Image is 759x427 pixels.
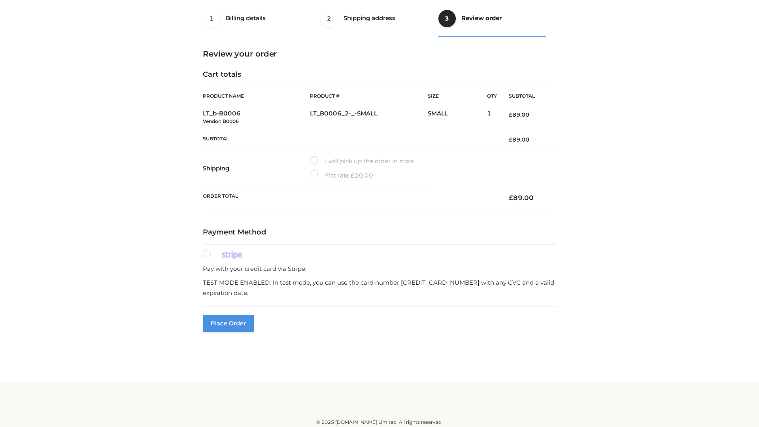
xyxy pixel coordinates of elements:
bdi: 89.00 [509,194,534,202]
h3: Review your order [203,49,556,59]
bdi: 89.00 [509,136,529,143]
h4: Payment Method [203,228,556,237]
th: Product Name [203,87,310,105]
td: 1 [487,105,497,130]
h4: Cart totals [203,70,556,79]
th: Product # [310,87,428,105]
span: £ [509,136,512,143]
p: Pay with your credit card via Stripe. [203,264,556,274]
small: Vendor: B0006 [203,118,239,124]
div: © 2025 [DOMAIN_NAME] Limited. All rights reserved. [117,418,642,426]
span: £ [351,172,355,179]
label: I will pick up the order in store. [310,156,415,166]
span: £ [509,111,512,118]
th: Subtotal [203,130,497,149]
td: SMALL [428,105,487,130]
label: Flat rate: [310,170,373,181]
th: Qty [487,87,497,105]
span: £ [509,194,513,202]
th: Size [428,87,483,105]
td: LT_B0006_2-_-SMALL [310,105,428,130]
bdi: 89.00 [509,111,529,118]
th: Order Total [203,187,497,208]
th: Subtotal [497,87,556,105]
td: LT_b-B0006 [203,105,310,130]
bdi: 20.00 [351,172,373,179]
th: Shipping [203,149,310,187]
p: TEST MODE ENABLED. In test mode, you can use the card number [CREDIT_CARD_NUMBER] with any CVC an... [203,278,556,298]
button: Place order [203,315,254,332]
